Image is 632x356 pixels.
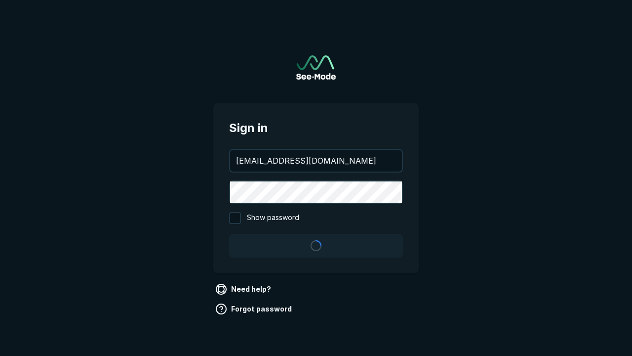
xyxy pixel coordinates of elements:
a: Forgot password [213,301,296,317]
a: Go to sign in [296,55,336,80]
span: Show password [247,212,299,224]
a: Need help? [213,281,275,297]
span: Sign in [229,119,403,137]
img: See-Mode Logo [296,55,336,80]
input: your@email.com [230,150,402,172]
